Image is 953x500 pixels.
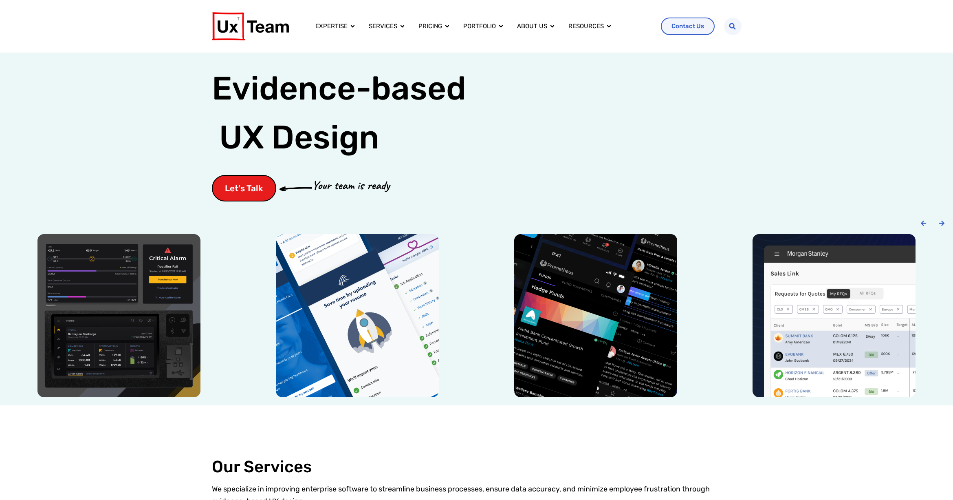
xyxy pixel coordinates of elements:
a: Resources [568,22,604,31]
img: Power conversion company hardware UI device ux design [37,234,200,397]
div: Next slide [939,220,945,226]
img: Prometheus alts social media mobile app design [514,234,677,397]
div: 3 / 6 [485,234,707,397]
span: Contact Us [671,23,704,29]
span: UX Design [219,117,379,158]
a: Let's Talk [212,175,276,201]
div: Carousel [8,234,945,397]
a: About us [517,22,547,31]
div: 4 / 6 [723,234,945,397]
a: Pricing [418,22,442,31]
div: 2 / 6 [247,234,469,397]
div: Search [724,18,742,35]
img: UX Team Logo [212,12,289,40]
p: Your team is ready [312,176,390,195]
a: Services [369,22,397,31]
div: 1 / 6 [8,234,230,397]
a: Contact Us [661,18,715,35]
span: Let's Talk [225,184,263,192]
img: Morgan Stanley trading floor application design [753,234,916,397]
div: Menu Toggle [309,18,654,34]
a: Expertise [315,22,348,31]
iframe: Chat Widget [912,461,953,500]
img: SHC medical job application mobile app [276,234,439,397]
nav: Menu [309,18,654,34]
img: arrow-cta [280,186,312,191]
h2: Our Services [212,458,742,476]
h1: Evidence-based [212,64,466,162]
a: Portfolio [463,22,496,31]
div: Previous slide [920,220,927,226]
